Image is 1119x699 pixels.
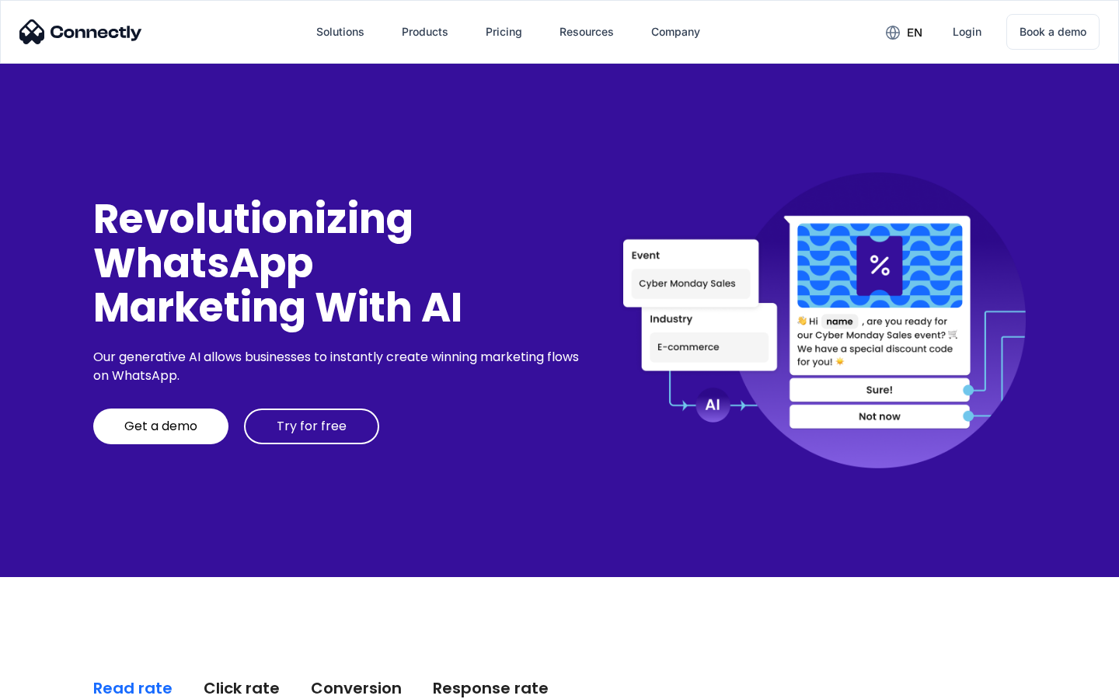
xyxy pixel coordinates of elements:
a: Try for free [244,409,379,444]
a: Book a demo [1006,14,1100,50]
a: Login [940,13,994,50]
img: Connectly Logo [19,19,142,44]
div: Products [402,21,448,43]
div: Solutions [316,21,364,43]
div: Resources [559,21,614,43]
div: Try for free [277,419,347,434]
div: Pricing [486,21,522,43]
div: Conversion [311,677,402,699]
div: Get a demo [124,419,197,434]
div: Click rate [204,677,280,699]
a: Pricing [473,13,535,50]
a: Get a demo [93,409,228,444]
div: Revolutionizing WhatsApp Marketing With AI [93,196,584,330]
div: Our generative AI allows businesses to instantly create winning marketing flows on WhatsApp. [93,348,584,385]
div: Company [651,21,700,43]
div: Read rate [93,677,173,699]
div: en [907,22,922,43]
div: Login [953,21,981,43]
div: Response rate [433,677,549,699]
